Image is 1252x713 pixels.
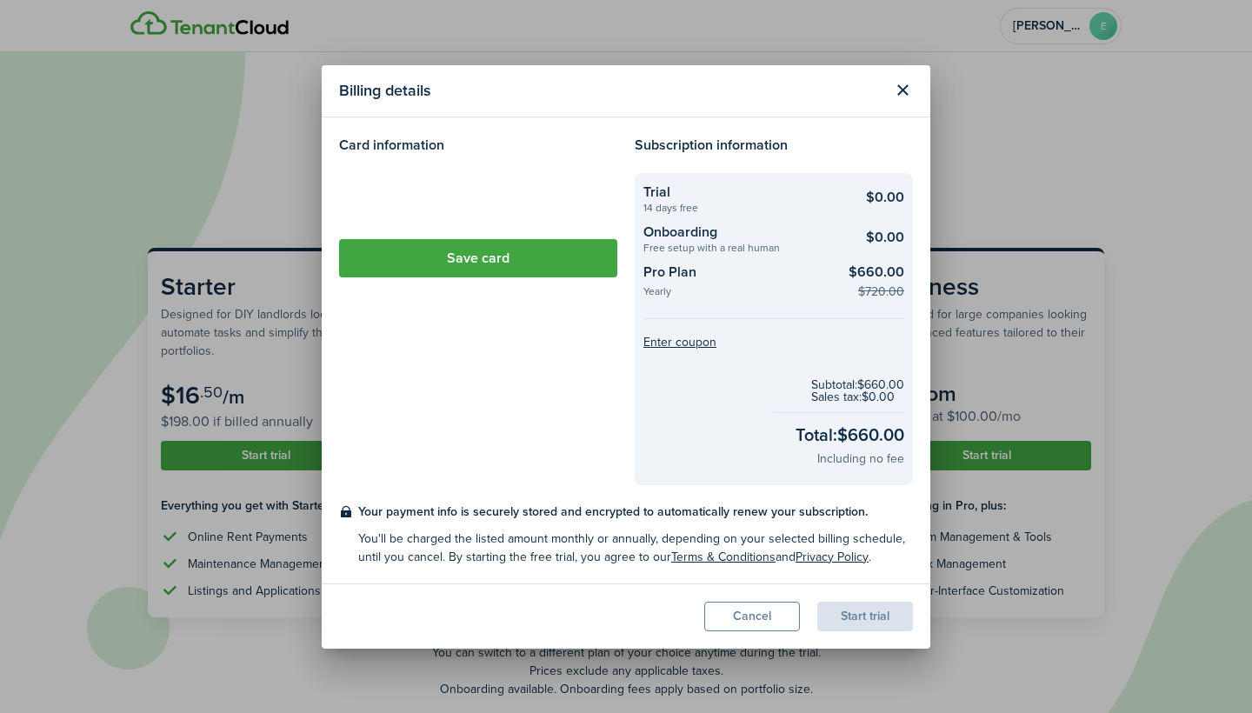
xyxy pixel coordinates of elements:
[866,187,904,208] checkout-summary-item-main-price: $0.00
[339,135,617,156] h4: Card information
[358,503,913,521] checkout-terms-main: Your payment info is securely stored and encrypted to automatically renew your subscription.
[796,548,869,566] a: Privacy Policy
[635,135,913,156] h4: Subscription information
[358,530,913,566] checkout-terms-secondary: You'll be charged the listed amount monthly or annually, depending on your selected billing sched...
[849,262,904,283] checkout-summary-item-main-price: $660.00
[643,286,839,301] checkout-summary-item-description: Yearly
[643,243,839,253] checkout-summary-item-description: Free setup with a real human
[339,239,617,277] button: Save card
[858,283,904,301] checkout-summary-item-old-price: $720.00
[811,391,904,403] checkout-subtotal-item: Sales tax: $0.00
[811,379,904,391] checkout-subtotal-item: Subtotal: $660.00
[704,602,800,631] button: Cancel
[643,222,839,243] checkout-summary-item-title: Onboarding
[643,337,716,349] button: Enter coupon
[643,262,839,287] checkout-summary-item-title: Pro Plan
[643,203,839,213] checkout-summary-item-description: 14 days free
[796,422,904,448] checkout-total-main: Total: $660.00
[643,182,839,203] checkout-summary-item-title: Trial
[671,548,776,566] a: Terms & Conditions
[888,76,917,105] button: Close modal
[866,227,904,248] checkout-summary-item-main-price: $0.00
[339,74,883,108] modal-title: Billing details
[817,450,904,468] checkout-total-secondary: Including no fee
